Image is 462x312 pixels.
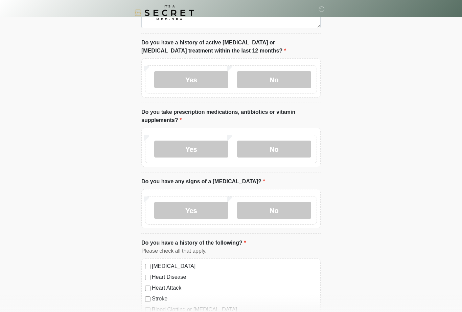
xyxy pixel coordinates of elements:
[237,141,311,158] label: No
[141,239,246,247] label: Do you have a history of the following?
[154,202,228,219] label: Yes
[145,275,151,280] input: Heart Disease
[141,108,321,124] label: Do you take prescription medications, antibiotics or vitamin supplements?
[152,273,317,281] label: Heart Disease
[152,262,317,270] label: [MEDICAL_DATA]
[237,71,311,88] label: No
[154,71,228,88] label: Yes
[154,141,228,158] label: Yes
[141,39,321,55] label: Do you have a history of active [MEDICAL_DATA] or [MEDICAL_DATA] treatment within the last 12 mon...
[145,296,151,302] input: Stroke
[145,286,151,291] input: Heart Attack
[152,284,317,292] label: Heart Attack
[152,295,317,303] label: Stroke
[237,202,311,219] label: No
[141,247,321,255] div: Please check all that apply.
[145,264,151,269] input: [MEDICAL_DATA]
[135,5,194,20] img: It's A Secret Med Spa Logo
[141,178,265,186] label: Do you have any signs of a [MEDICAL_DATA]?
